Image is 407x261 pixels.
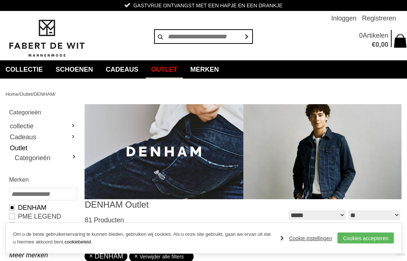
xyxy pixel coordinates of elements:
[9,121,76,132] a: collectie
[381,41,388,48] span: 00
[5,19,88,58] img: Fabert de Wit
[359,32,363,39] span: 0
[146,60,183,79] a: Outlet
[50,60,98,79] a: Schoenen
[9,108,76,117] h2: Categorieën
[280,233,332,244] a: Cookie instellingen
[9,251,76,260] a: Meer merken
[32,91,34,97] span: /
[64,239,91,245] a: cookiebeleid
[185,60,224,79] a: Merken
[13,231,273,246] p: Om u de beste gebruikerservaring te kunnen bieden, gebruiken wij cookies. Als u onze site gebruik...
[362,11,396,26] a: Registreren
[331,11,356,26] a: Inloggen
[85,104,402,199] img: DENHAM
[9,132,76,143] a: Cadeaus
[363,32,388,39] span: Artikelen
[9,212,76,221] a: PME LEGEND
[372,41,376,48] span: €
[5,91,18,97] a: Home
[54,91,56,97] span: /
[89,253,123,260] a: DENHAM
[19,91,32,97] a: Outlet
[85,199,243,210] h1: DENHAM Outlet
[9,143,76,154] a: Outlet
[9,203,76,212] a: DENHAM
[18,91,20,97] span: /
[9,175,76,184] h2: Merken
[100,60,144,79] a: Cadeaus
[85,216,124,224] span: 81 Producten
[34,91,54,97] a: DENHAM
[15,154,76,162] a: Categorieën
[337,232,394,243] a: Cookies accepteren
[379,41,381,48] span: ,
[9,221,76,230] a: CAST IRON
[376,41,379,48] span: 0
